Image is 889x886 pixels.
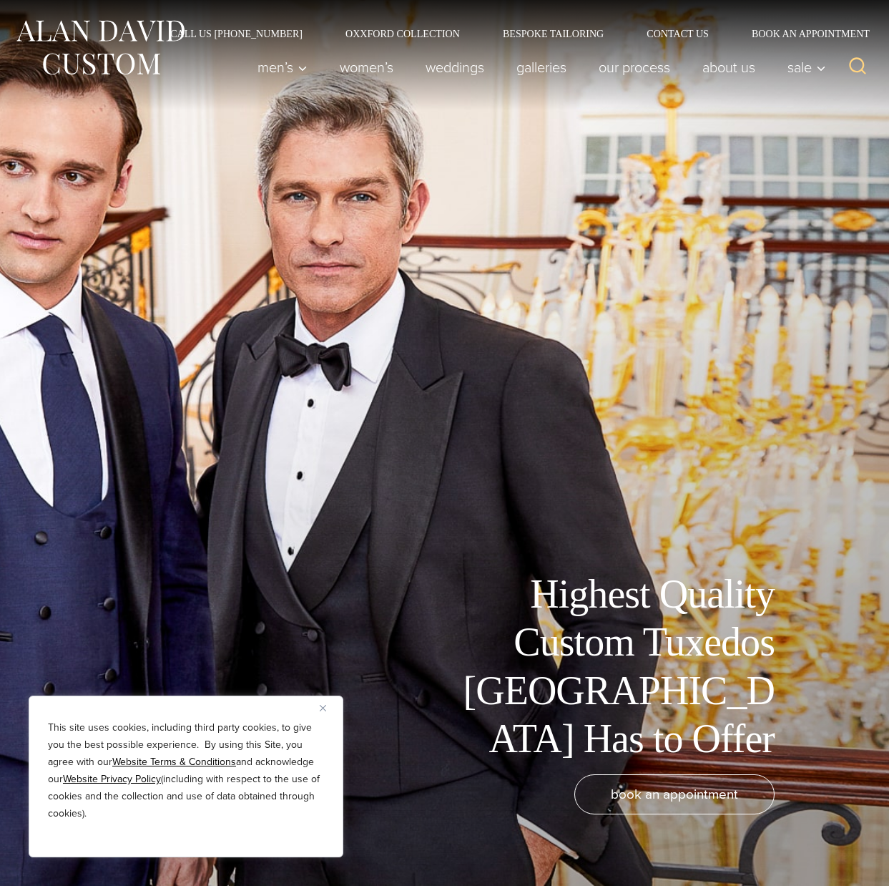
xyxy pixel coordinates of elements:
[687,53,772,82] a: About Us
[242,53,834,82] nav: Primary Navigation
[574,774,775,814] a: book an appointment
[63,771,161,787] a: Website Privacy Policy
[501,53,583,82] a: Galleries
[112,754,236,769] a: Website Terms & Conditions
[48,719,324,822] p: This site uses cookies, including third party cookies, to give you the best possible experience. ...
[453,570,775,763] h1: Highest Quality Custom Tuxedos [GEOGRAPHIC_DATA] Has to Offer
[730,29,875,39] a: Book an Appointment
[410,53,501,82] a: weddings
[257,60,308,74] span: Men’s
[320,699,337,716] button: Close
[840,50,875,84] button: View Search Form
[611,784,738,804] span: book an appointment
[320,705,326,711] img: Close
[481,29,625,39] a: Bespoke Tailoring
[324,29,481,39] a: Oxxford Collection
[625,29,730,39] a: Contact Us
[149,29,324,39] a: Call Us [PHONE_NUMBER]
[787,60,826,74] span: Sale
[324,53,410,82] a: Women’s
[149,29,875,39] nav: Secondary Navigation
[583,53,687,82] a: Our Process
[14,16,186,79] img: Alan David Custom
